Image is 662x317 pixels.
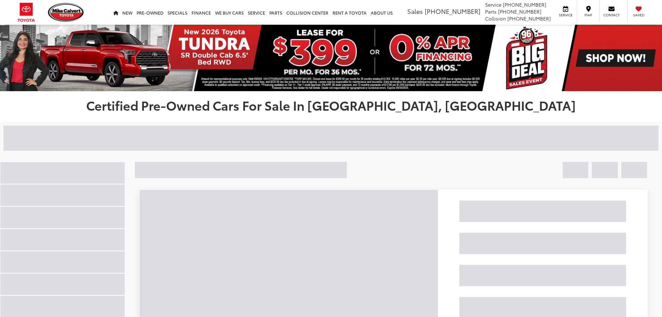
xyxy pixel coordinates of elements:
[581,13,596,17] span: Map
[48,3,85,22] img: Mike Calvert Toyota
[407,7,423,16] span: Sales
[503,1,546,8] span: [PHONE_NUMBER]
[485,1,501,8] span: Service
[485,15,506,22] span: Collision
[631,13,646,17] span: Saved
[558,13,573,17] span: Service
[603,13,620,17] span: Contact
[485,8,497,15] span: Parts
[507,15,551,22] span: [PHONE_NUMBER]
[498,8,541,15] span: [PHONE_NUMBER]
[425,7,480,16] span: [PHONE_NUMBER]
